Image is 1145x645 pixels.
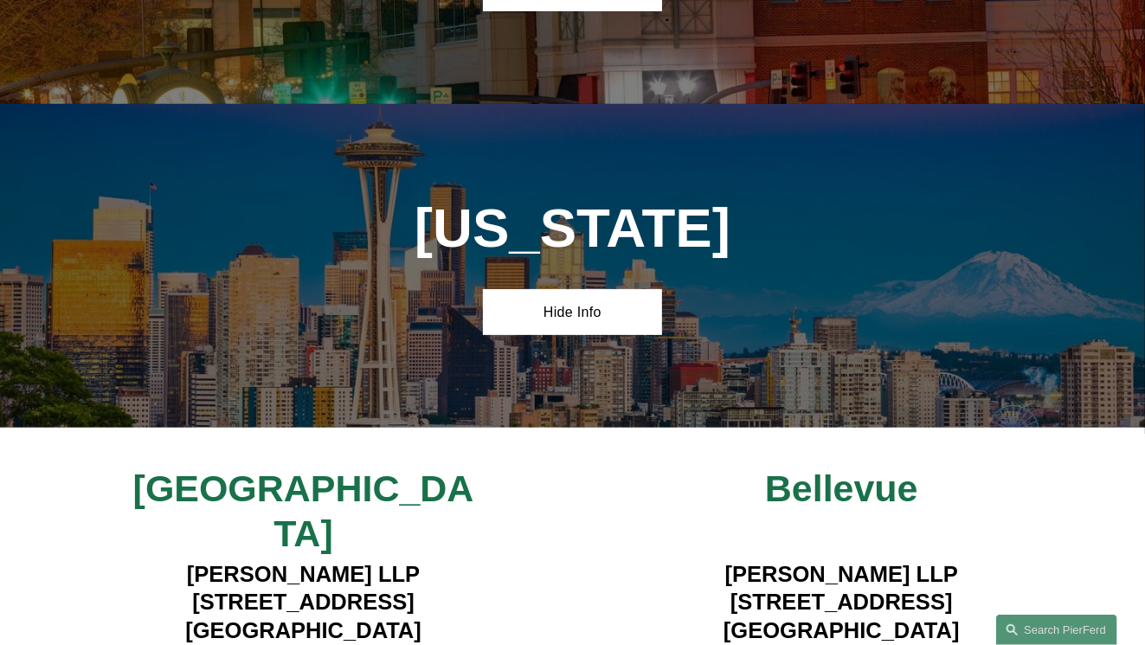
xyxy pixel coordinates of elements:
h4: [PERSON_NAME] LLP [STREET_ADDRESS] [GEOGRAPHIC_DATA] [617,560,1065,644]
span: [GEOGRAPHIC_DATA] [133,468,474,554]
a: Search this site [996,615,1117,645]
a: Hide Info [483,289,662,335]
h4: [PERSON_NAME] LLP [STREET_ADDRESS] [GEOGRAPHIC_DATA] [80,560,528,644]
h1: [US_STATE] [393,197,752,260]
span: Bellevue [765,468,918,509]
